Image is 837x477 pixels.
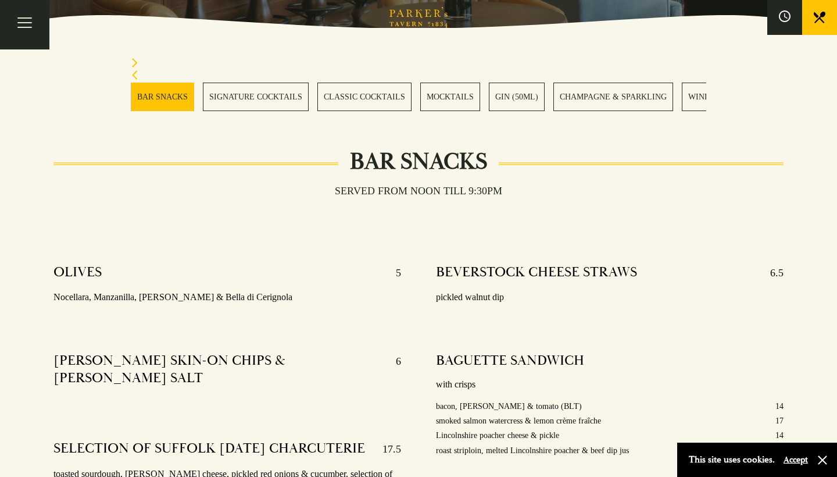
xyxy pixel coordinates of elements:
a: 4 / 28 [420,83,480,111]
a: 1 / 28 [131,83,194,111]
h3: Served from noon till 9:30pm [323,184,514,197]
p: 6 [384,352,401,387]
a: 5 / 28 [489,83,545,111]
h2: Bar Snacks [338,148,499,176]
div: Previous slide [131,70,706,83]
a: 6 / 28 [553,83,673,111]
a: 7 / 28 [682,83,721,111]
p: 6.5 [759,264,784,282]
p: roast striploin, melted Lincolnshire poacher & beef dip jus [436,443,629,458]
p: This site uses cookies. [689,451,775,468]
div: Next slide [131,58,706,70]
p: 14 [775,428,784,443]
h4: [PERSON_NAME] SKIN-ON CHIPS & [PERSON_NAME] SALT [53,352,384,387]
p: 17 [775,414,784,428]
p: 17.5 [371,440,401,458]
p: bacon, [PERSON_NAME] & tomato (BLT) [436,399,582,414]
p: Nocellara, Manzanilla, [PERSON_NAME] & Bella di Cerignola [53,289,401,306]
p: pickled walnut dip [436,289,784,306]
h4: BEVERSTOCK CHEESE STRAWS [436,264,637,282]
p: smoked salmon watercress & lemon crème fraîche [436,414,601,428]
a: 2 / 28 [203,83,309,111]
h4: SELECTION OF SUFFOLK [DATE] CHARCUTERIE [53,440,365,458]
p: Lincolnshire poacher cheese & pickle [436,428,559,443]
button: Close and accept [817,454,828,466]
p: with crisps [436,376,784,393]
a: 3 / 28 [317,83,412,111]
p: 14 [775,399,784,414]
h4: OLIVES [53,264,102,282]
button: Accept [784,454,808,465]
h4: BAGUETTE SANDWICH [436,352,584,369]
p: 5 [384,264,401,282]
